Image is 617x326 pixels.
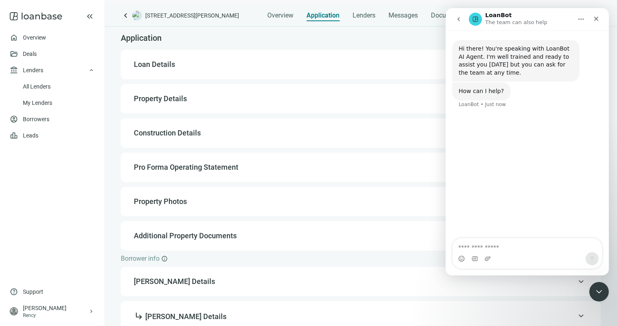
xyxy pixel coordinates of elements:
span: Support [23,288,43,296]
a: keyboard_arrow_left [121,11,131,20]
span: Messages [388,11,418,19]
span: Lenders [353,11,375,20]
span: Borrower info [121,255,160,262]
span: Additional Property Documents [134,231,237,240]
span: info [161,255,168,262]
span: Property Photos [134,197,187,206]
button: keyboard_double_arrow_left [85,11,95,21]
span: Construction Details [134,129,201,137]
img: deal-logo [132,11,142,20]
div: [PERSON_NAME] [23,304,88,312]
span: keyboard_arrow_right [88,308,95,315]
a: Overview [23,34,46,41]
span: Overview [267,11,293,20]
span: subdirectory_arrow_right [134,311,144,321]
a: Borrowers [23,116,49,122]
span: Loan Details [134,60,175,69]
span: Property Details [134,94,187,103]
a: Deals [23,51,37,57]
span: keyboard_arrow_up [88,67,95,73]
span: [PERSON_NAME] Details [134,277,586,286]
div: Rency [23,312,88,319]
iframe: Intercom live chat [446,8,609,275]
span: [STREET_ADDRESS][PERSON_NAME] [145,11,239,20]
a: Leads [23,132,38,139]
span: Application [121,33,162,43]
a: My Lenders [23,100,52,106]
a: All Lenders [23,83,51,90]
span: [PERSON_NAME] Details [134,312,226,321]
span: account_balance [10,66,18,74]
span: Documents [431,11,464,20]
iframe: Intercom live chat [589,282,609,302]
span: help [10,288,18,296]
span: Lenders [23,62,43,78]
span: Application [306,11,340,20]
span: person [10,307,18,315]
span: Pro Forma Operating Statement [134,163,238,171]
